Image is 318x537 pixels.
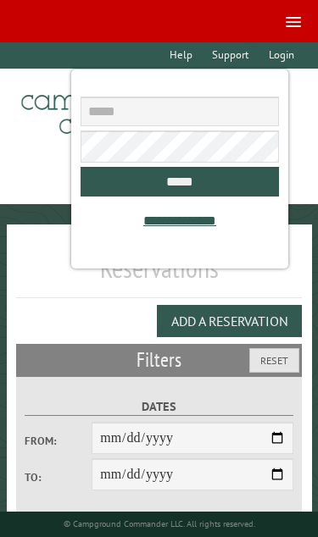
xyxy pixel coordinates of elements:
button: Add a Reservation [157,305,302,337]
a: Login [260,42,302,69]
label: To: [25,469,92,485]
small: © Campground Commander LLC. All rights reserved. [64,518,255,529]
a: Support [204,42,257,69]
img: Campground Commander [16,75,228,141]
h2: Filters [16,344,303,376]
h1: Reservations [16,252,303,298]
a: Help [162,42,201,69]
button: Reset [249,348,299,373]
label: Dates [25,397,293,417]
label: From: [25,433,92,449]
